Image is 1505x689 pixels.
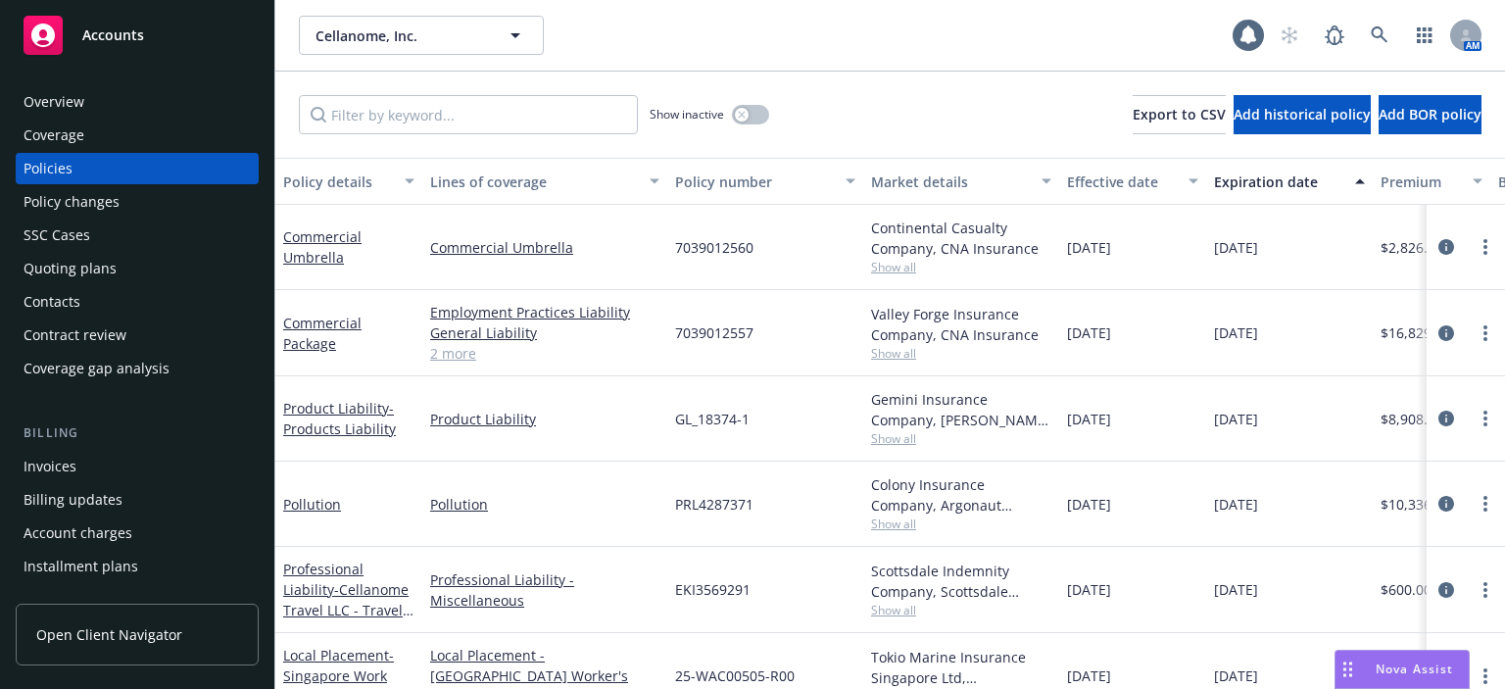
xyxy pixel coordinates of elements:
[1381,322,1451,343] span: $16,829.00
[1133,95,1226,134] button: Export to CSV
[16,120,259,151] a: Coverage
[16,551,259,582] a: Installment plans
[283,560,409,640] a: Professional Liability
[430,172,638,192] div: Lines of coverage
[871,516,1051,532] span: Show all
[1067,409,1111,429] span: [DATE]
[16,220,259,251] a: SSC Cases
[1474,578,1497,602] a: more
[430,343,659,364] a: 2 more
[283,580,413,640] span: - Cellanome Travel LLC - Travel E&O Only
[24,220,90,251] div: SSC Cases
[675,409,750,429] span: GL_18374-1
[430,494,659,515] a: Pollution
[1474,407,1497,430] a: more
[1067,579,1111,600] span: [DATE]
[24,186,120,218] div: Policy changes
[1234,95,1371,134] button: Add historical policy
[24,484,122,516] div: Billing updates
[1234,105,1371,123] span: Add historical policy
[16,451,259,482] a: Invoices
[1434,235,1458,259] a: circleInformation
[1474,235,1497,259] a: more
[36,624,182,645] span: Open Client Navigator
[871,304,1051,345] div: Valley Forge Insurance Company, CNA Insurance
[863,158,1059,205] button: Market details
[16,517,259,549] a: Account charges
[275,158,422,205] button: Policy details
[24,353,170,384] div: Coverage gap analysis
[1379,105,1481,123] span: Add BOR policy
[1067,665,1111,686] span: [DATE]
[16,153,259,184] a: Policies
[1133,105,1226,123] span: Export to CSV
[283,172,393,192] div: Policy details
[16,353,259,384] a: Coverage gap analysis
[1214,322,1258,343] span: [DATE]
[24,551,138,582] div: Installment plans
[16,423,259,443] div: Billing
[1059,158,1206,205] button: Effective date
[16,186,259,218] a: Policy changes
[650,106,724,123] span: Show inactive
[1405,16,1444,55] a: Switch app
[24,86,84,118] div: Overview
[16,86,259,118] a: Overview
[1214,237,1258,258] span: [DATE]
[1474,664,1497,688] a: more
[1373,158,1490,205] button: Premium
[16,484,259,516] a: Billing updates
[667,158,863,205] button: Policy number
[1214,494,1258,515] span: [DATE]
[675,322,753,343] span: 7039012557
[1474,321,1497,345] a: more
[283,399,396,438] a: Product Liability
[1067,322,1111,343] span: [DATE]
[316,25,485,46] span: Cellanome, Inc.
[1434,492,1458,516] a: circleInformation
[24,153,73,184] div: Policies
[1381,579,1432,600] span: $600.00
[1434,321,1458,345] a: circleInformation
[24,320,126,351] div: Contract review
[299,16,544,55] button: Cellanome, Inc.
[1381,494,1451,515] span: $10,336.00
[1434,578,1458,602] a: circleInformation
[1474,492,1497,516] a: more
[1315,16,1354,55] a: Report a Bug
[283,495,341,514] a: Pollution
[871,474,1051,516] div: Colony Insurance Company, Argonaut Insurance Company (Argo), Amwins
[16,8,259,63] a: Accounts
[24,120,84,151] div: Coverage
[16,320,259,351] a: Contract review
[1214,665,1258,686] span: [DATE]
[871,218,1051,259] div: Continental Casualty Company, CNA Insurance
[283,227,362,267] a: Commercial Umbrella
[24,451,76,482] div: Invoices
[1067,237,1111,258] span: [DATE]
[1335,650,1470,689] button: Nova Assist
[430,302,659,322] a: Employment Practices Liability
[16,286,259,318] a: Contacts
[16,253,259,284] a: Quoting plans
[675,237,753,258] span: 7039012560
[675,494,753,515] span: PRL4287371
[1214,409,1258,429] span: [DATE]
[871,345,1051,362] span: Show all
[1381,409,1443,429] span: $8,908.00
[1214,579,1258,600] span: [DATE]
[1270,16,1309,55] a: Start snowing
[430,237,659,258] a: Commercial Umbrella
[1206,158,1373,205] button: Expiration date
[24,286,80,318] div: Contacts
[1381,237,1443,258] span: $2,826.00
[1067,494,1111,515] span: [DATE]
[430,569,659,611] a: Professional Liability - Miscellaneous
[1214,172,1343,192] div: Expiration date
[24,253,117,284] div: Quoting plans
[1434,407,1458,430] a: circleInformation
[871,172,1030,192] div: Market details
[422,158,667,205] button: Lines of coverage
[871,647,1051,688] div: Tokio Marine Insurance Singapore Ltd, [GEOGRAPHIC_DATA] Marine America, CNA Insurance (Internatio...
[1381,172,1461,192] div: Premium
